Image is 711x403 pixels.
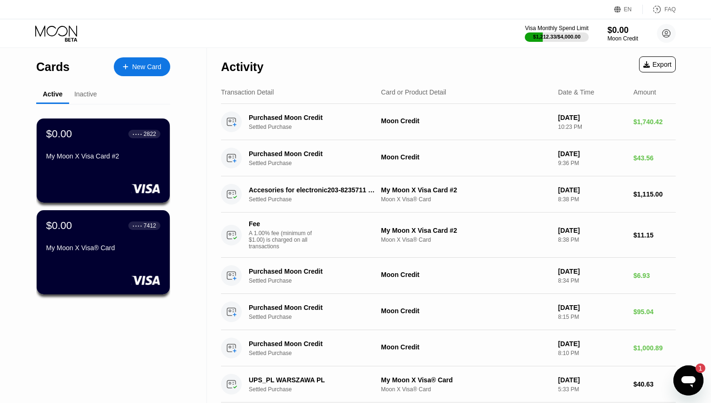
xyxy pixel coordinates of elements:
div: Purchased Moon CreditSettled PurchaseMoon Credit[DATE]10:23 PM$1,740.42 [221,104,676,140]
div: Moon Credit [381,307,550,315]
div: Active [43,90,63,98]
div: 2822 [143,131,156,137]
div: Settled Purchase [249,350,386,356]
div: ● ● ● ● [133,133,142,135]
div: Inactive [74,90,97,98]
div: Visa Monthly Spend Limit$1,212.33/$4,000.00 [525,25,588,42]
div: Settled Purchase [249,124,386,130]
div: Settled Purchase [249,386,386,393]
div: Accesories for electronic203-8235711 USSettled PurchaseMy Moon X Visa Card #2Moon X Visa® Card[DA... [221,176,676,213]
div: Date & Time [558,88,594,96]
div: Visa Monthly Spend Limit [525,25,588,32]
div: Purchased Moon Credit [249,340,376,348]
div: $6.93 [633,272,676,279]
div: Settled Purchase [249,160,386,166]
div: My Moon X Visa® Card [46,244,160,252]
div: [DATE] [558,268,626,275]
div: Export [643,61,671,68]
div: Purchased Moon CreditSettled PurchaseMoon Credit[DATE]8:15 PM$95.04 [221,294,676,330]
div: My Moon X Visa® Card [381,376,550,384]
div: Purchased Moon CreditSettled PurchaseMoon Credit[DATE]9:36 PM$43.56 [221,140,676,176]
div: Amount [633,88,656,96]
div: [DATE] [558,376,626,384]
div: Settled Purchase [249,277,386,284]
div: Transaction Detail [221,88,274,96]
div: [DATE] [558,114,626,121]
div: $0.00 [608,25,638,35]
div: Purchased Moon Credit [249,114,376,121]
iframe: Number of unread messages [687,363,705,373]
div: [DATE] [558,227,626,234]
div: 8:10 PM [558,350,626,356]
div: EN [614,5,643,14]
div: Accesories for electronic203-8235711 US [249,186,376,194]
div: $95.04 [633,308,676,316]
div: $11.15 [633,231,676,239]
div: Purchased Moon Credit [249,304,376,311]
div: $1,740.42 [633,118,676,126]
div: $43.56 [633,154,676,162]
div: Moon Credit [381,153,550,161]
div: 8:38 PM [558,196,626,203]
div: [DATE] [558,340,626,348]
div: UPS_PL WARSZAWA PL [249,376,376,384]
div: 7412 [143,222,156,229]
div: Settled Purchase [249,196,386,203]
div: New Card [114,57,170,76]
iframe: Button to launch messaging window, 1 unread message [673,365,703,395]
div: Export [639,56,676,72]
div: Moon X Visa® Card [381,196,550,203]
div: 8:15 PM [558,314,626,320]
div: UPS_PL WARSZAWA PLSettled PurchaseMy Moon X Visa® CardMoon X Visa® Card[DATE]5:33 PM$40.63 [221,366,676,403]
div: Moon X Visa® Card [381,386,550,393]
div: FeeA 1.00% fee (minimum of $1.00) is charged on all transactionsMy Moon X Visa Card #2Moon X Visa... [221,213,676,258]
div: [DATE] [558,186,626,194]
div: $0.00● ● ● ●7412My Moon X Visa® Card [37,210,170,294]
div: New Card [132,63,161,71]
div: [DATE] [558,150,626,158]
div: My Moon X Visa Card #2 [46,152,160,160]
div: Purchased Moon Credit [249,150,376,158]
div: My Moon X Visa Card #2 [381,227,550,234]
div: ● ● ● ● [133,224,142,227]
div: Card or Product Detail [381,88,446,96]
div: 5:33 PM [558,386,626,393]
div: [DATE] [558,304,626,311]
div: Moon Credit [381,343,550,351]
div: FAQ [643,5,676,14]
div: 8:38 PM [558,237,626,243]
div: Settled Purchase [249,314,386,320]
div: 8:34 PM [558,277,626,284]
div: Moon Credit [381,117,550,125]
div: Purchased Moon CreditSettled PurchaseMoon Credit[DATE]8:34 PM$6.93 [221,258,676,294]
div: 9:36 PM [558,160,626,166]
div: FAQ [664,6,676,13]
div: $1,212.33 / $4,000.00 [533,34,581,40]
div: Purchased Moon CreditSettled PurchaseMoon Credit[DATE]8:10 PM$1,000.89 [221,330,676,366]
div: Fee [249,220,315,228]
div: Activity [221,60,263,74]
div: Moon Credit [608,35,638,42]
div: Moon X Visa® Card [381,237,550,243]
div: Purchased Moon Credit [249,268,376,275]
div: $0.00 [46,220,72,232]
div: Moon Credit [381,271,550,278]
div: $40.63 [633,380,676,388]
div: EN [624,6,632,13]
div: 10:23 PM [558,124,626,130]
div: A 1.00% fee (minimum of $1.00) is charged on all transactions [249,230,319,250]
div: My Moon X Visa Card #2 [381,186,550,194]
div: $0.00● ● ● ●2822My Moon X Visa Card #2 [37,119,170,203]
div: Cards [36,60,70,74]
div: $1,115.00 [633,190,676,198]
div: $0.00Moon Credit [608,25,638,42]
div: $0.00 [46,128,72,140]
div: $1,000.89 [633,344,676,352]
